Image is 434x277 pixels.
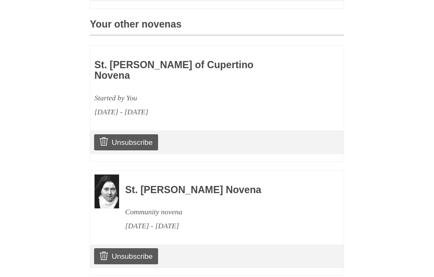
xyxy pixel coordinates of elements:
[125,219,321,233] div: [DATE] - [DATE]
[94,134,158,150] a: Unsubscribe
[125,185,321,196] h3: St. [PERSON_NAME] Novena
[125,205,321,219] div: Community novena
[95,175,119,208] img: Novena image
[90,19,344,36] h3: Your other novenas
[95,91,290,105] div: Started by You
[95,60,290,81] h3: St. [PERSON_NAME] of Cupertino Novena
[95,105,290,119] div: [DATE] - [DATE]
[94,248,158,264] a: Unsubscribe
